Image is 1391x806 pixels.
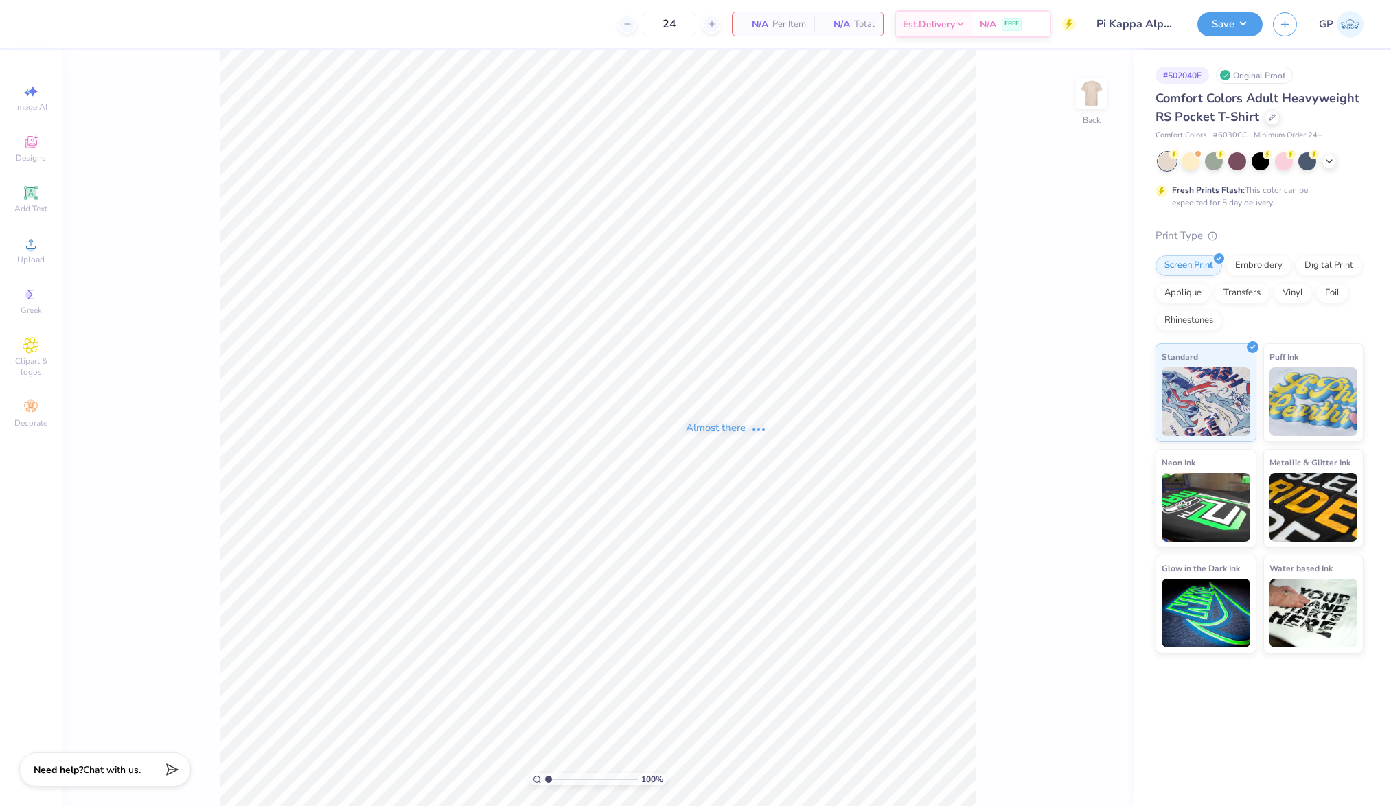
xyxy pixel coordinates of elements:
a: GP [1319,11,1364,38]
input: – – [643,12,696,36]
span: Est. Delivery [903,17,955,32]
img: Gene Padilla [1337,11,1364,38]
span: Decorate [14,417,47,428]
div: Almost there [686,420,767,436]
span: Image AI [15,102,47,113]
span: Upload [17,254,45,265]
span: N/A [823,17,850,32]
span: GP [1319,16,1333,32]
strong: Need help? [34,763,83,776]
span: Total [854,17,875,32]
span: Designs [16,152,46,163]
span: Greek [21,305,42,316]
span: Add Text [14,203,47,214]
button: Save [1197,12,1263,36]
span: N/A [741,17,768,32]
input: Untitled Design [1086,10,1187,38]
span: FREE [1004,19,1019,29]
span: Chat with us. [83,763,141,776]
span: N/A [980,17,996,32]
span: Per Item [772,17,806,32]
span: Clipart & logos [7,356,55,378]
